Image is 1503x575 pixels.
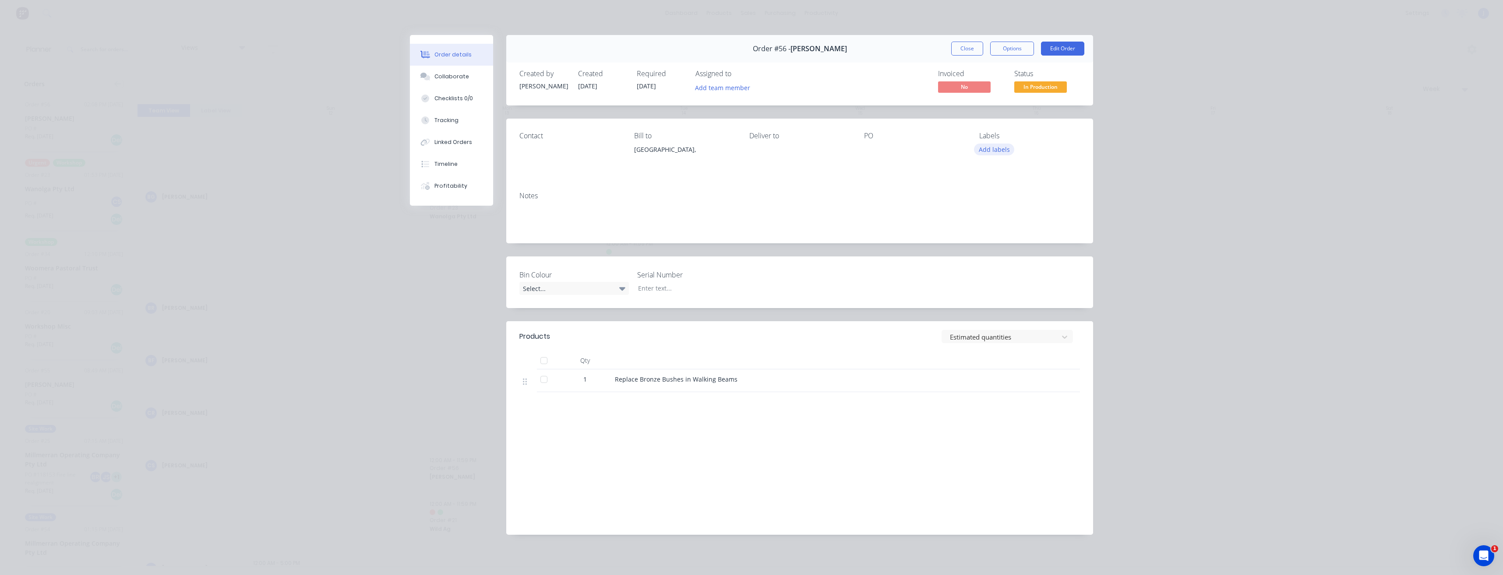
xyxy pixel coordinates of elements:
[1014,81,1067,92] span: In Production
[637,270,747,280] label: Serial Number
[410,44,493,66] button: Order details
[410,88,493,109] button: Checklists 0/0
[519,282,629,295] div: Select...
[434,73,469,81] div: Collaborate
[1014,70,1080,78] div: Status
[410,131,493,153] button: Linked Orders
[519,270,629,280] label: Bin Colour
[1014,81,1067,95] button: In Production
[695,70,783,78] div: Assigned to
[578,82,597,90] span: [DATE]
[634,144,735,156] div: [GEOGRAPHIC_DATA],
[519,132,620,140] div: Contact
[410,66,493,88] button: Collaborate
[1473,545,1494,566] iframe: Intercom live chat
[519,192,1080,200] div: Notes
[753,45,790,53] span: Order #56 -
[559,352,611,369] div: Qty
[634,144,735,172] div: [GEOGRAPHIC_DATA],
[578,70,626,78] div: Created
[695,81,755,93] button: Add team member
[519,331,550,342] div: Products
[519,81,568,91] div: [PERSON_NAME]
[615,375,737,383] span: Replace Bronze Bushes in Walking Beams
[864,132,965,140] div: PO
[434,95,473,102] div: Checklists 0/0
[979,132,1080,140] div: Labels
[434,138,472,146] div: Linked Orders
[749,132,850,140] div: Deliver to
[634,132,735,140] div: Bill to
[990,42,1034,56] button: Options
[434,182,467,190] div: Profitability
[434,116,459,124] div: Tracking
[583,375,587,384] span: 1
[637,70,685,78] div: Required
[410,153,493,175] button: Timeline
[434,160,458,168] div: Timeline
[434,51,472,59] div: Order details
[637,82,656,90] span: [DATE]
[1041,42,1084,56] button: Edit Order
[951,42,983,56] button: Close
[1491,545,1498,552] span: 1
[410,109,493,131] button: Tracking
[691,81,755,93] button: Add team member
[938,70,1004,78] div: Invoiced
[790,45,847,53] span: [PERSON_NAME]
[938,81,991,92] span: No
[410,175,493,197] button: Profitability
[974,144,1014,155] button: Add labels
[519,70,568,78] div: Created by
